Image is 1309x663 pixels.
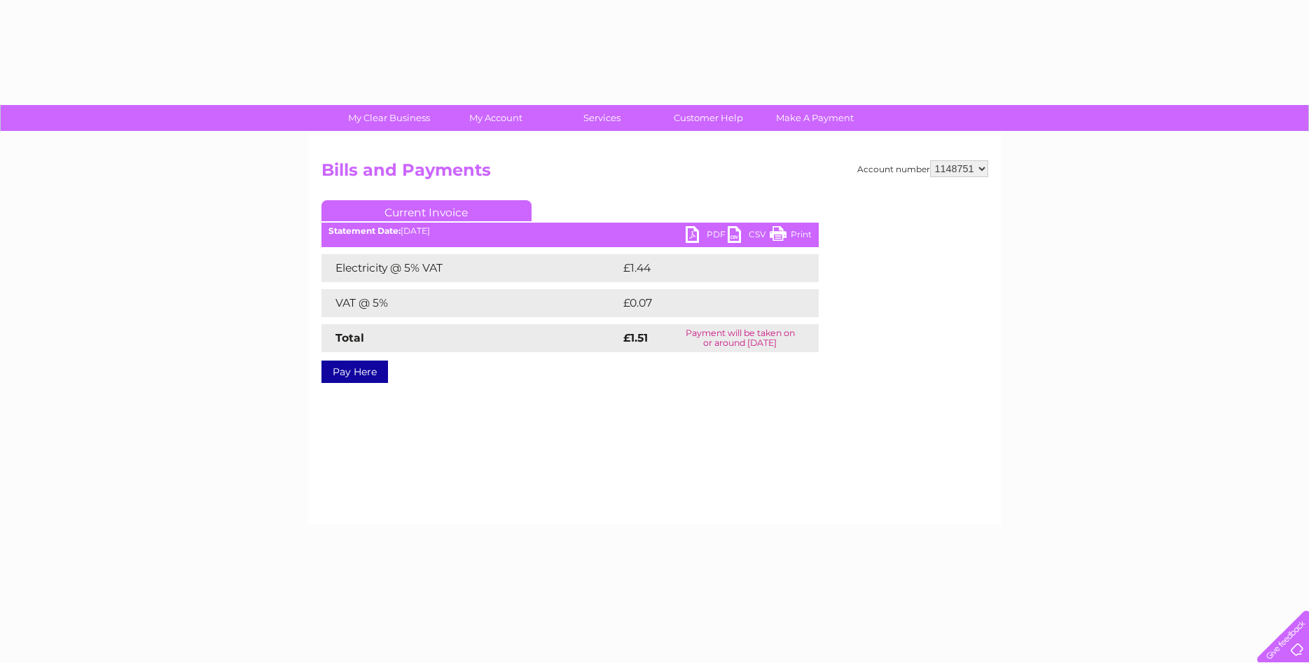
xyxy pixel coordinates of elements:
a: Customer Help [651,105,766,131]
td: Payment will be taken on or around [DATE] [662,324,818,352]
a: Pay Here [321,361,388,383]
a: Services [544,105,660,131]
td: VAT @ 5% [321,289,620,317]
div: Account number [857,160,988,177]
strong: Total [335,331,364,344]
a: Current Invoice [321,200,532,221]
div: [DATE] [321,226,819,236]
td: Electricity @ 5% VAT [321,254,620,282]
a: CSV [728,226,770,246]
a: My Account [438,105,553,131]
a: Make A Payment [757,105,873,131]
a: My Clear Business [331,105,447,131]
strong: £1.51 [623,331,648,344]
h2: Bills and Payments [321,160,988,187]
b: Statement Date: [328,225,401,236]
a: PDF [686,226,728,246]
td: £0.07 [620,289,786,317]
td: £1.44 [620,254,785,282]
a: Print [770,226,812,246]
